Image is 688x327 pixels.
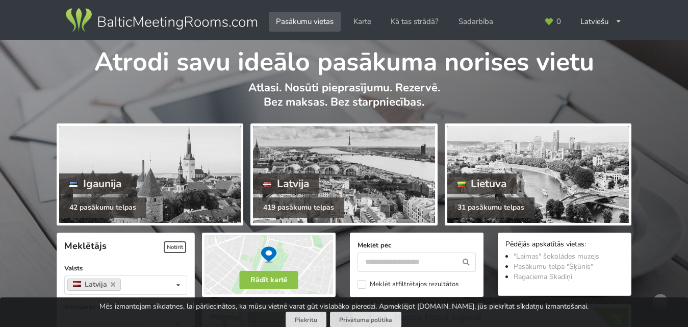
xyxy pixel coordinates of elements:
[164,241,186,253] span: Notīrīt
[514,251,599,261] a: "Laimas" šokolādes muzejs
[514,272,572,282] a: Ragaciema Skadiņi
[556,18,561,26] span: 0
[358,280,458,289] label: Meklēt atfiltrētajos rezultātos
[447,173,517,194] div: Lietuva
[64,6,259,35] img: Baltic Meeting Rooms
[57,123,243,225] a: Igaunija 42 pasākumu telpas
[269,12,341,32] a: Pasākumu vietas
[445,123,631,225] a: Lietuva 31 pasākumu telpas
[253,197,344,218] div: 419 pasākumu telpas
[64,240,107,252] span: Meklētājs
[358,240,476,250] label: Meklēt pēc
[253,173,319,194] div: Latvija
[346,12,378,32] a: Karte
[59,173,132,194] div: Igaunija
[57,81,631,120] p: Atlasi. Nosūti pieprasījumu. Rezervē. Bez maksas. Bez starpniecības.
[202,233,336,297] img: Rādīt kartē
[451,12,500,32] a: Sadarbība
[64,263,187,273] label: Valsts
[250,123,437,225] a: Latvija 419 pasākumu telpas
[59,197,146,218] div: 42 pasākumu telpas
[240,271,298,289] button: Rādīt kartē
[573,12,629,32] div: Latviešu
[384,12,446,32] a: Kā tas strādā?
[505,240,624,250] div: Pēdējās apskatītās vietas:
[57,40,631,79] h1: Atrodi savu ideālo pasākuma norises vietu
[447,197,534,218] div: 31 pasākumu telpas
[514,262,593,271] a: Pasākumu telpa "Šķūnis"
[67,279,121,291] a: Latvija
